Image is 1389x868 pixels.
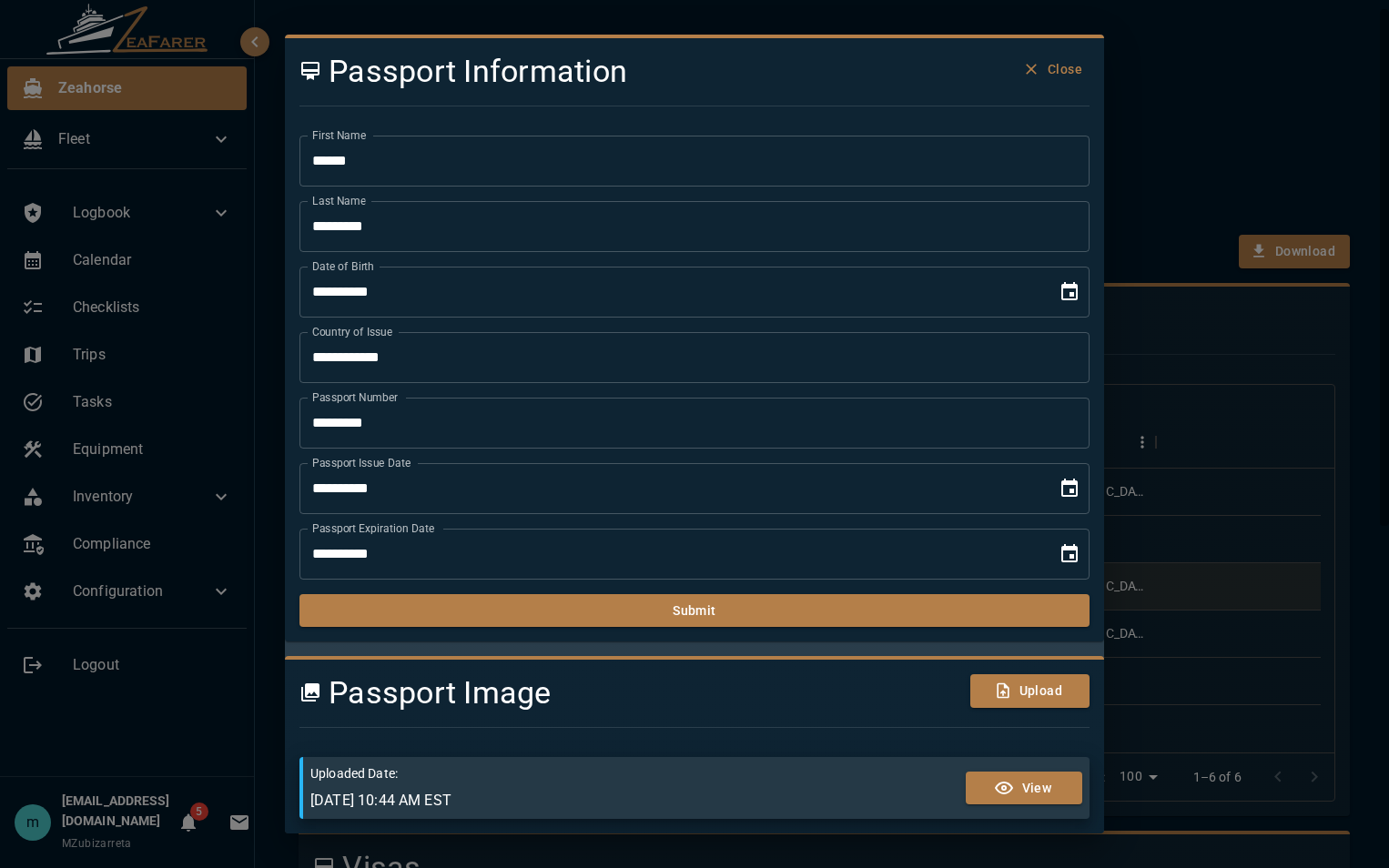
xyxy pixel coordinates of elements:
[312,455,411,470] label: Passport Issue Date
[1051,536,1088,572] button: Choose date, selected date is Jan 6, 2033
[310,764,951,782] p: Uploaded Date:
[299,53,956,91] h4: Passport Information
[312,520,434,536] label: Passport Expiration Date
[1019,53,1090,86] button: Close
[1051,274,1088,310] button: Choose date, selected date is Oct 11, 2004
[1051,470,1088,507] button: Choose date, selected date is Jan 7, 2023
[299,594,1090,628] button: Submit
[966,772,1082,805] button: View
[970,674,1090,708] button: Upload
[310,790,951,812] p: [DATE] 10:44 AM EST
[312,258,374,274] label: Date of Birth
[299,674,956,712] h4: Passport Image
[312,389,398,405] label: Passport Number
[312,193,366,208] label: Last Name
[312,324,392,339] label: Country of Issue
[312,127,366,143] label: First Name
